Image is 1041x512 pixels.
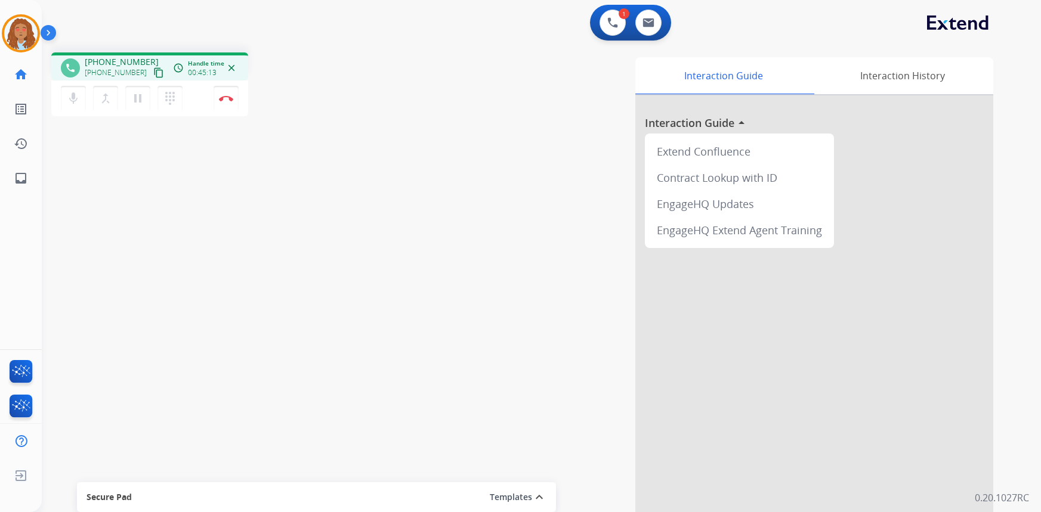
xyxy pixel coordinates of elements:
mat-icon: home [14,67,28,82]
span: [PHONE_NUMBER] [85,68,147,77]
img: avatar [4,17,38,50]
button: Templates [490,490,532,504]
div: Contract Lookup with ID [650,165,829,191]
div: Interaction History [811,57,993,94]
mat-icon: expand_less [532,490,546,504]
mat-icon: history [14,136,28,151]
img: control [219,95,233,101]
div: EngageHQ Extend Agent Training [650,217,829,243]
div: Extend Confluence [650,138,829,165]
mat-icon: content_copy [153,67,164,78]
span: Secure Pad [87,491,132,503]
mat-icon: dialpad [163,91,177,105]
mat-icon: list_alt [14,102,28,116]
mat-icon: access_time [173,63,184,73]
span: Handle time [188,59,224,68]
mat-icon: inbox [14,171,28,185]
mat-icon: merge_type [98,91,113,105]
mat-icon: pause [131,91,145,105]
div: EngageHQ Updates [650,191,829,217]
mat-icon: phone [65,63,76,73]
div: 1 [619,8,629,19]
mat-icon: mic [66,91,81,105]
p: 0.20.1027RC [975,491,1029,505]
span: [PHONE_NUMBER] [85,56,159,68]
div: Interaction Guide [635,57,811,94]
mat-icon: close [226,63,237,73]
span: 00:45:13 [188,68,217,77]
